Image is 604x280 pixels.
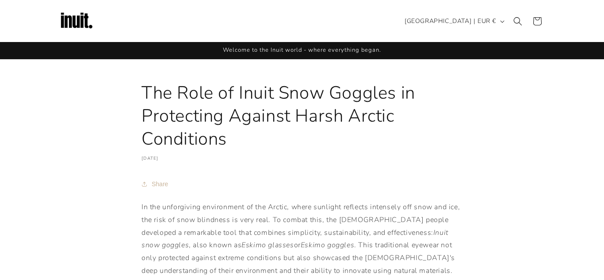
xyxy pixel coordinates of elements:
[399,13,508,30] button: [GEOGRAPHIC_DATA] | EUR €
[223,46,381,54] span: Welcome to the Inuit world - where everything began.
[59,42,545,59] div: Announcement
[141,201,463,277] p: In the unforgiving environment of the Arctic, where sunlight reflects intensely off snow and ice,...
[141,155,159,161] time: [DATE]
[508,12,528,31] summary: Search
[405,16,496,26] span: [GEOGRAPHIC_DATA] | EUR €
[141,174,171,194] button: Share
[141,81,463,150] h1: The Role of Inuit Snow Goggles in Protecting Against Harsh Arctic Conditions
[241,240,294,250] em: Eskimo glasses
[301,240,354,250] em: Eskimo goggles
[59,4,94,39] img: Inuit Logo
[141,228,448,250] em: Inuit snow goggles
